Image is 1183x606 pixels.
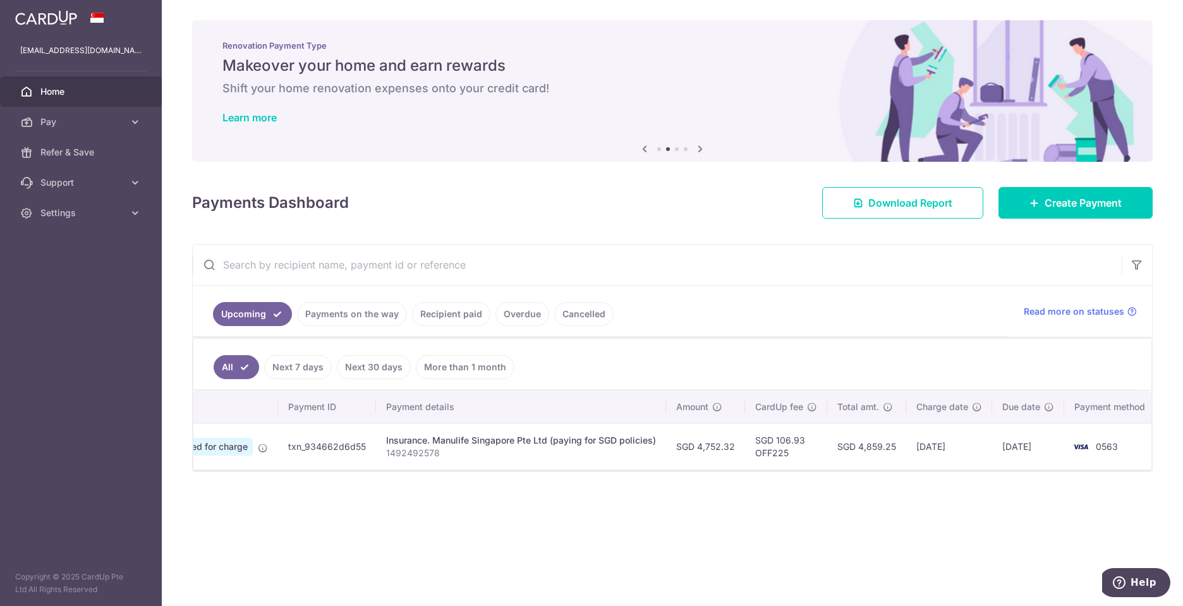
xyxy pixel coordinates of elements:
a: Next 7 days [264,355,332,379]
span: Create Payment [1045,195,1122,210]
span: Scheduled for charge [152,438,253,456]
span: 0563 [1096,441,1118,452]
a: Read more on statuses [1024,305,1137,318]
td: [DATE] [906,423,992,470]
span: CardUp fee [755,401,803,413]
span: Settings [40,207,124,219]
a: Create Payment [998,187,1153,219]
th: Payment details [376,391,666,423]
td: SGD 4,752.32 [666,423,745,470]
a: Overdue [495,302,549,326]
img: Bank Card [1068,439,1093,454]
p: 1492492578 [386,447,656,459]
a: Recipient paid [412,302,490,326]
h5: Makeover your home and earn rewards [222,56,1122,76]
a: Upcoming [213,302,292,326]
input: Search by recipient name, payment id or reference [193,245,1122,285]
p: [EMAIL_ADDRESS][DOMAIN_NAME] [20,44,142,57]
span: Support [40,176,124,189]
span: Amount [676,401,708,413]
span: Due date [1002,401,1040,413]
td: [DATE] [992,423,1064,470]
a: Payments on the way [297,302,407,326]
span: Total amt. [837,401,879,413]
a: More than 1 month [416,355,514,379]
span: Home [40,85,124,98]
span: Download Report [868,195,952,210]
a: All [214,355,259,379]
span: Read more on statuses [1024,305,1124,318]
th: Payment ID [278,391,376,423]
div: Insurance. Manulife Singapore Pte Ltd (paying for SGD policies) [386,434,656,447]
h6: Shift your home renovation expenses onto your credit card! [222,81,1122,96]
span: Pay [40,116,124,128]
td: SGD 4,859.25 [827,423,906,470]
a: Learn more [222,111,277,124]
span: Refer & Save [40,146,124,159]
h4: Payments Dashboard [192,191,349,214]
img: Renovation banner [192,20,1153,162]
img: CardUp [15,10,77,25]
th: Payment method [1064,391,1160,423]
span: Charge date [916,401,968,413]
a: Next 30 days [337,355,411,379]
td: txn_934662d6d55 [278,423,376,470]
td: SGD 106.93 OFF225 [745,423,827,470]
p: Renovation Payment Type [222,40,1122,51]
a: Download Report [822,187,983,219]
iframe: Opens a widget where you can find more information [1102,568,1170,600]
a: Cancelled [554,302,614,326]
